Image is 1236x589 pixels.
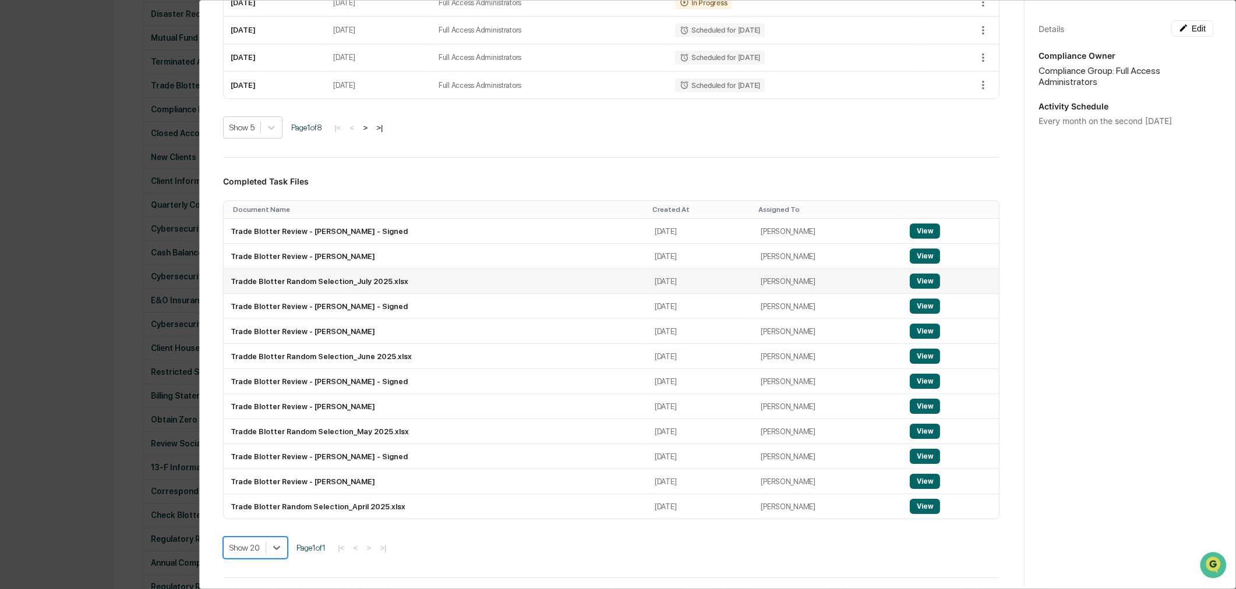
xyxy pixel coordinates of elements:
[754,369,902,394] td: [PERSON_NAME]
[648,244,754,269] td: [DATE]
[652,205,749,214] div: Toggle SortBy
[7,217,80,237] a: 🖐️Preclearance
[910,374,940,389] button: View
[291,123,322,132] span: Page 1 of 8
[754,319,902,344] td: [PERSON_NAME]
[12,222,21,232] div: 🖐️
[758,205,898,214] div: Toggle SortBy
[754,244,902,269] td: [PERSON_NAME]
[359,123,371,133] button: >
[675,23,765,37] div: Scheduled for [DATE]
[12,64,35,87] img: Greenboard
[40,164,191,175] div: Start new chat
[1199,551,1230,582] iframe: Open customer support
[754,469,902,494] td: [PERSON_NAME]
[224,17,326,44] td: [DATE]
[224,344,648,369] td: Tradde Blotter Random Selection_June 2025.xlsx
[350,543,362,553] button: <
[363,543,375,553] button: >
[910,299,940,314] button: View
[754,269,902,294] td: [PERSON_NAME]
[754,444,902,469] td: [PERSON_NAME]
[754,344,902,369] td: [PERSON_NAME]
[648,444,754,469] td: [DATE]
[96,221,144,233] span: Attestations
[23,243,73,255] span: Data Lookup
[648,294,754,319] td: [DATE]
[910,274,940,289] button: View
[334,543,348,553] button: |<
[233,205,643,214] div: Toggle SortBy
[910,499,940,514] button: View
[224,244,648,269] td: Trade Blotter Review - [PERSON_NAME]
[326,72,432,98] td: [DATE]
[1039,101,1213,111] p: Activity Schedule
[224,369,648,394] td: Trade Blotter Review - [PERSON_NAME] - Signed
[754,419,902,444] td: [PERSON_NAME]
[224,469,648,494] td: Trade Blotter Review - [PERSON_NAME]
[648,219,754,244] td: [DATE]
[12,164,33,184] img: 1746055101610-c473b297-6a78-478c-a979-82029cc54cd1
[224,319,648,344] td: Trade Blotter Review - [PERSON_NAME]
[376,543,390,553] button: >|
[116,272,141,281] span: Pylon
[432,17,668,44] td: Full Access Administrators
[198,167,212,181] button: Start new chat
[675,78,765,92] div: Scheduled for [DATE]
[648,269,754,294] td: [DATE]
[224,72,326,98] td: [DATE]
[910,324,940,339] button: View
[326,17,432,44] td: [DATE]
[1039,51,1213,61] p: Compliance Owner
[648,319,754,344] td: [DATE]
[1171,20,1213,37] button: Edit
[40,175,147,184] div: We're available if you need us!
[80,217,149,237] a: 🗄️Attestations
[1039,24,1064,34] div: Details
[910,424,940,439] button: View
[347,123,358,133] button: <
[84,222,94,232] div: 🗄️
[326,44,432,72] td: [DATE]
[648,394,754,419] td: [DATE]
[648,344,754,369] td: [DATE]
[648,494,754,519] td: [DATE]
[224,394,648,419] td: Trade Blotter Review - [PERSON_NAME]
[912,205,994,214] div: Toggle SortBy
[648,369,754,394] td: [DATE]
[12,99,212,118] p: How can we help?
[331,123,344,133] button: |<
[373,123,386,133] button: >|
[754,494,902,519] td: [PERSON_NAME]
[648,469,754,494] td: [DATE]
[1039,116,1213,126] div: Every month on the second [DATE]
[910,223,940,239] button: View
[754,219,902,244] td: [PERSON_NAME]
[910,449,940,464] button: View
[910,399,940,414] button: View
[910,474,940,489] button: View
[754,394,902,419] td: [PERSON_NAME]
[296,543,326,552] span: Page 1 of 1
[224,444,648,469] td: Trade Blotter Review - [PERSON_NAME] - Signed
[1039,65,1213,87] div: Compliance Group: Full Access Administrators
[224,219,648,244] td: Trade Blotter Review - [PERSON_NAME] - Signed
[23,221,75,233] span: Preclearance
[432,72,668,98] td: Full Access Administrators
[224,494,648,519] td: Trade Blotter Random Selection_April 2025.xlsx
[7,239,78,260] a: 🔎Data Lookup
[754,294,902,319] td: [PERSON_NAME]
[224,269,648,294] td: Tradde Blotter Random Selection_July 2025.xlsx
[432,44,668,72] td: Full Access Administrators
[224,44,326,72] td: [DATE]
[910,349,940,364] button: View
[224,419,648,444] td: Tradde Blotter Random Selection_May 2025.xlsx
[12,244,21,254] div: 🔎
[675,51,765,65] div: Scheduled for [DATE]
[648,419,754,444] td: [DATE]
[910,249,940,264] button: View
[223,176,1000,186] h3: Completed Task Files
[82,271,141,281] a: Powered byPylon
